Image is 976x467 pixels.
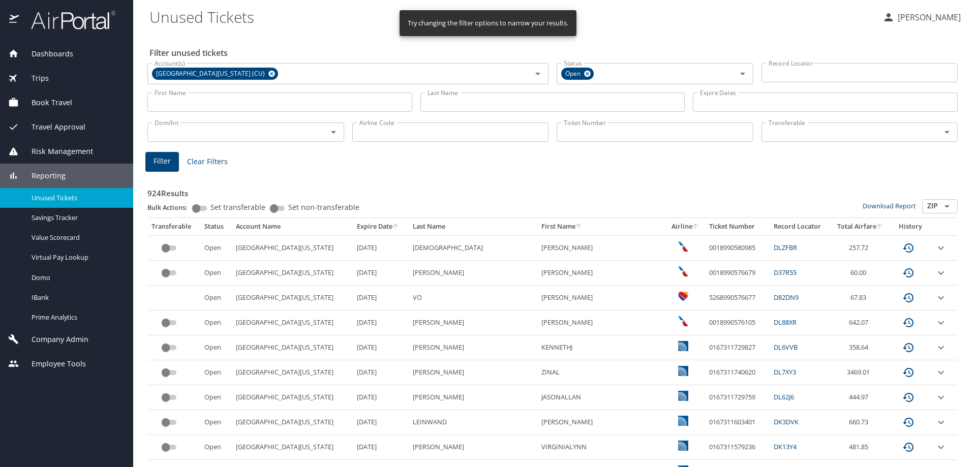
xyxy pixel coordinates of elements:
span: Travel Approval [19,121,85,133]
td: [PERSON_NAME] [409,435,537,460]
th: First Name [537,218,665,235]
a: D37R55 [774,268,797,277]
td: [PERSON_NAME] [409,360,537,385]
td: Open [200,360,232,385]
img: United Airlines [678,441,688,451]
td: [DATE] [353,360,409,385]
button: expand row [935,292,947,304]
td: 0018990576679 [705,261,770,286]
td: [PERSON_NAME] [537,310,665,335]
a: DL6VVB [774,343,798,352]
td: [DATE] [353,235,409,260]
span: Virtual Pay Lookup [32,253,121,262]
th: Total Airfare [831,218,891,235]
button: Filter [145,152,179,172]
td: [GEOGRAPHIC_DATA][US_STATE] [232,410,353,435]
img: icon-airportal.png [9,10,20,30]
p: Bulk Actions: [147,203,196,212]
a: Download Report [863,201,916,210]
td: 257.72 [831,235,891,260]
button: expand row [935,317,947,329]
td: [PERSON_NAME] [409,261,537,286]
td: JASONALLAN [537,385,665,410]
span: Unused Tickets [32,193,121,203]
td: Open [200,410,232,435]
td: 642.07 [831,310,891,335]
td: [GEOGRAPHIC_DATA][US_STATE] [232,385,353,410]
button: [PERSON_NAME] [878,8,965,26]
td: 0167311740620 [705,360,770,385]
span: Trips [19,73,49,84]
td: Open [200,310,232,335]
p: [PERSON_NAME] [895,11,961,23]
button: expand row [935,242,947,254]
button: Open [326,125,341,139]
button: sort [392,224,400,230]
th: History [891,218,931,235]
td: [DATE] [353,435,409,460]
img: American Airlines [678,266,688,276]
span: Employee Tools [19,358,86,369]
th: Record Locator [770,218,831,235]
div: [GEOGRAPHIC_DATA][US_STATE] (CU) [152,68,278,80]
img: United Airlines [678,416,688,426]
td: [DEMOGRAPHIC_DATA] [409,235,537,260]
span: Dashboards [19,48,73,59]
h2: Filter unused tickets [149,45,960,61]
a: DL62J6 [774,392,794,401]
td: Open [200,261,232,286]
img: airportal-logo.png [20,10,115,30]
th: Status [200,218,232,235]
td: 0167311729827 [705,335,770,360]
td: [DATE] [353,335,409,360]
a: DL7XY3 [774,367,796,377]
td: 0167311729759 [705,385,770,410]
img: American Airlines [678,241,688,252]
button: expand row [935,391,947,403]
button: Open [940,199,954,213]
span: Company Admin [19,334,88,345]
td: VIRGINIALYNN [537,435,665,460]
div: Transferable [151,222,196,231]
th: Account Name [232,218,353,235]
a: DL88XR [774,318,797,327]
td: [DATE] [353,286,409,310]
span: Reporting [19,170,66,181]
td: [GEOGRAPHIC_DATA][US_STATE] [232,335,353,360]
span: Open [561,69,587,79]
td: [DATE] [353,410,409,435]
button: sort [876,224,883,230]
th: Expire Date [353,218,409,235]
th: Last Name [409,218,537,235]
td: [PERSON_NAME] [409,310,537,335]
span: [GEOGRAPHIC_DATA][US_STATE] (CU) [152,69,271,79]
button: expand row [935,341,947,354]
td: Open [200,286,232,310]
span: Set non-transferable [288,204,359,211]
td: 0018990580985 [705,235,770,260]
td: LEINWAND [409,410,537,435]
td: Open [200,435,232,460]
td: [GEOGRAPHIC_DATA][US_STATE] [232,360,353,385]
span: Filter [154,155,171,168]
td: [DATE] [353,385,409,410]
td: [GEOGRAPHIC_DATA][US_STATE] [232,235,353,260]
td: 358.64 [831,335,891,360]
td: [DATE] [353,310,409,335]
td: Open [200,335,232,360]
td: 0167311603401 [705,410,770,435]
span: Value Scorecard [32,233,121,242]
span: Risk Management [19,146,93,157]
td: 5268990576677 [705,286,770,310]
span: Set transferable [210,204,265,211]
td: [PERSON_NAME] [409,335,537,360]
td: [GEOGRAPHIC_DATA][US_STATE] [232,310,353,335]
td: 444.97 [831,385,891,410]
td: Open [200,385,232,410]
a: DK13Y4 [774,442,797,451]
button: expand row [935,267,947,279]
td: 660.73 [831,410,891,435]
td: KENNETHJ [537,335,665,360]
td: VO [409,286,537,310]
td: [GEOGRAPHIC_DATA][US_STATE] [232,435,353,460]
